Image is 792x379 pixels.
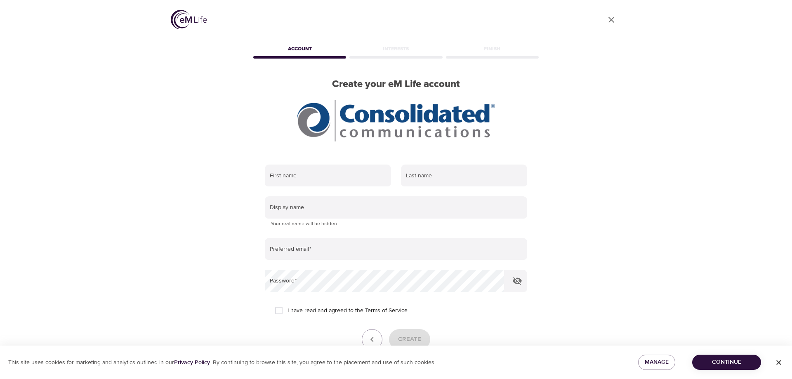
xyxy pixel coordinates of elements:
[252,78,540,90] h2: Create your eM Life account
[699,357,754,367] span: Continue
[271,220,521,228] p: Your real name will be hidden.
[365,306,408,315] a: Terms of Service
[174,359,210,366] a: Privacy Policy
[288,306,408,315] span: I have read and agreed to the
[645,357,669,367] span: Manage
[601,10,621,30] a: close
[297,100,495,141] img: CCI%20logo_rgb_hr.jpg
[171,10,207,29] img: logo
[638,355,675,370] button: Manage
[692,355,761,370] button: Continue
